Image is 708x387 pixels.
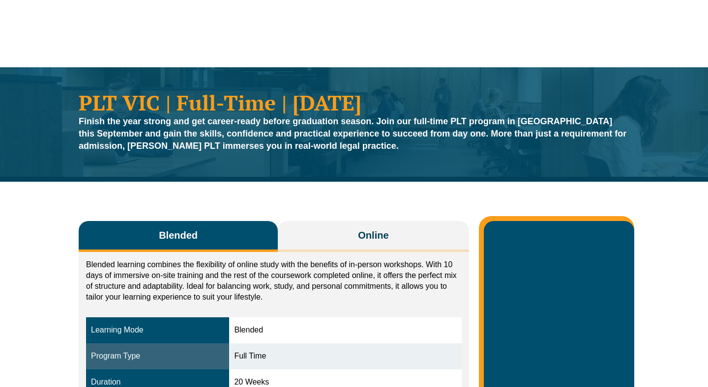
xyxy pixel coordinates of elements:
span: Blended [159,228,198,242]
div: Learning Mode [91,325,224,336]
p: Blended learning combines the flexibility of online study with the benefits of in-person workshop... [86,259,462,303]
div: Program Type [91,351,224,362]
h1: PLT VIC | Full-Time | [DATE] [79,92,629,113]
div: Full Time [234,351,456,362]
span: Online [358,228,388,242]
div: Blended [234,325,456,336]
strong: Finish the year strong and get career-ready before graduation season. Join our full-time PLT prog... [79,116,626,151]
